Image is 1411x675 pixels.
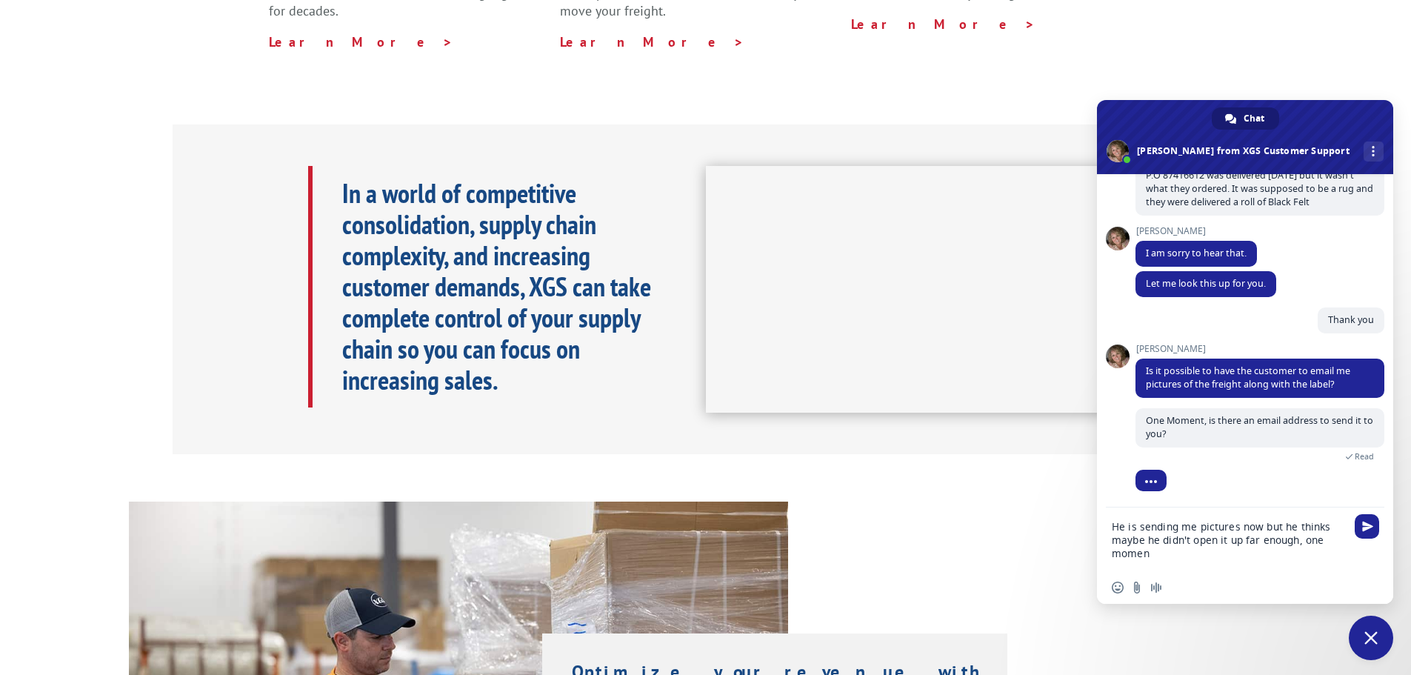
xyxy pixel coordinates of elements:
[1355,514,1379,539] span: Send
[269,33,453,50] a: Learn More >
[1146,247,1247,259] span: I am sorry to hear that.
[1146,169,1373,208] span: P.O 87416612 was delivered [DATE] but it wasn't what they ordered. It was supposed to be a rug an...
[1349,616,1393,660] a: Close chat
[1112,508,1349,571] textarea: Compose your message...
[1328,313,1374,326] span: Thank you
[1146,277,1266,290] span: Let me look this up for you.
[560,33,744,50] a: Learn More >
[1146,414,1373,440] span: One Moment, is there an email address to send it to you?
[1146,365,1350,390] span: Is it possible to have the customer to email me pictures of the freight along with the label?
[1355,451,1374,462] span: Read
[1131,582,1143,593] span: Send a file
[342,176,651,397] b: In a world of competitive consolidation, supply chain complexity, and increasing customer demands...
[1244,107,1264,130] span: Chat
[1112,582,1124,593] span: Insert an emoji
[1135,344,1384,354] span: [PERSON_NAME]
[1135,226,1257,236] span: [PERSON_NAME]
[851,16,1035,33] a: Learn More >
[1212,107,1279,130] a: Chat
[1150,582,1162,593] span: Audio message
[706,166,1145,413] iframe: XGS Logistics Solutions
